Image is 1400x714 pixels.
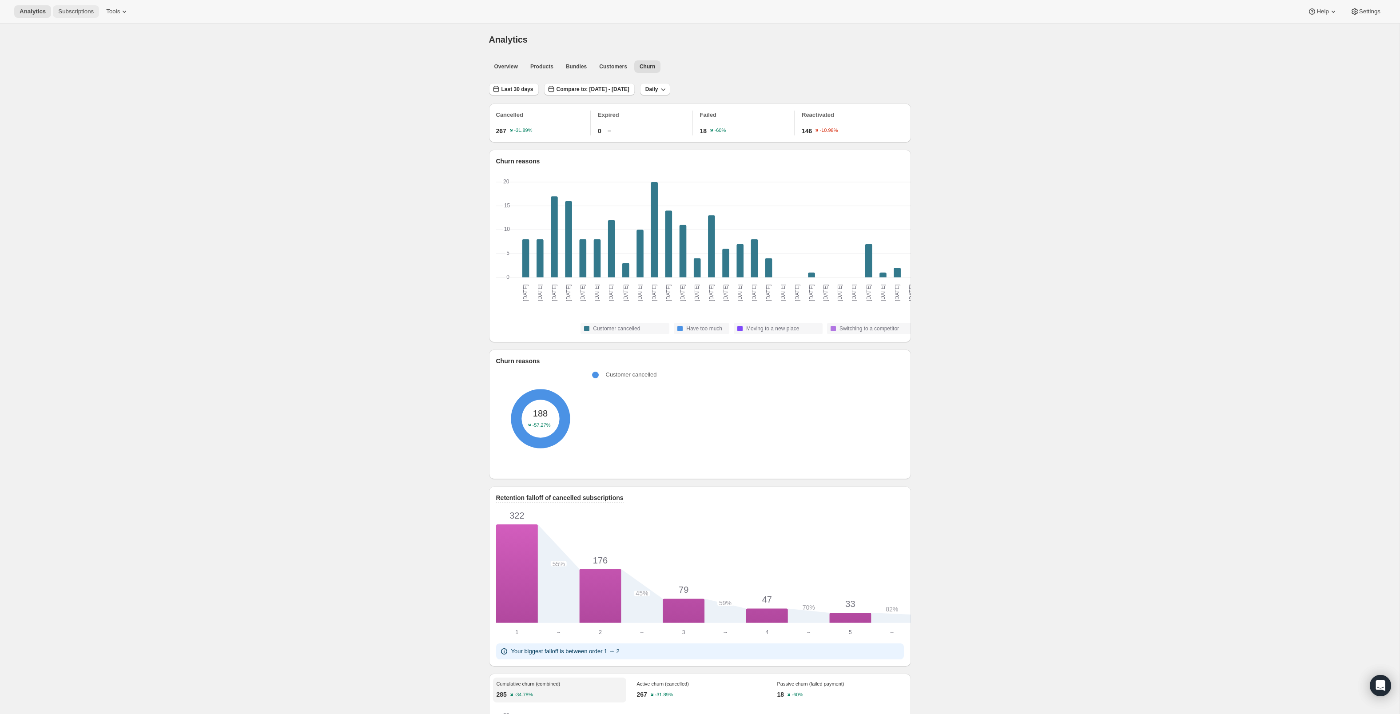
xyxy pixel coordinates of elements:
rect: Customer cancelled-0 10 [636,230,644,278]
span: 0 [598,127,601,135]
text: [DATE] [866,285,872,301]
text: [DATE] [794,285,800,301]
text: 15 [504,202,510,209]
text: 20 [503,178,509,185]
text: [DATE] [708,285,714,301]
p: Passive churn (failed payment) [777,681,903,686]
rect: Customer cancelled-0 1 [808,273,815,278]
g: 2025-08-16: Customer cancelled 6,Have too much 0,Moving to a new place 0,Switching to a competito... [719,182,733,278]
text: [DATE] [537,285,543,301]
g: 2025-08-26: Customer cancelled 7,Have too much 0,Moving to a new place 0,Switching to a competito... [862,182,876,278]
rect: Customer cancelled-0 8 [593,239,601,278]
rect: Admin cancelled-9 0 [565,182,572,183]
text: [DATE] [851,285,857,301]
rect: Admin cancelled-9 0 [879,182,887,183]
span: 79 [677,587,690,593]
text: [DATE] [908,285,915,301]
text: 4 [765,629,768,635]
g: 2025-08-19: Customer cancelled 4,Have too much 0,Moving to a new place 0,Switching to a competito... [762,182,776,278]
text: [DATE] [594,285,600,301]
rect: Admin cancelled-9 0 [908,182,915,183]
rect: Admin cancelled-9 0 [651,182,658,183]
g: 2025-08-23: Customer cancelled 0,Have too much 0,Moving to a new place 0,Switching to a competito... [819,182,833,278]
text: [DATE] [580,285,586,301]
rect: Admin cancelled-9 0 [894,182,901,183]
span: Analytics [20,8,46,15]
text: [DATE] [622,285,628,301]
text: → [806,629,811,635]
rect: Customer cancelled-0 8 [537,239,544,278]
span: Analytics [489,35,528,44]
span: Moving to a new place [746,325,799,332]
span: 146 [802,127,812,135]
text: 3 [682,629,685,635]
g: 2025-08-04: Customer cancelled 17,Have too much 0,Moving to a new place 0,Switching to a competit... [547,182,561,278]
p: Customer cancelled [606,370,657,379]
text: 5 [506,250,509,256]
rect: Admin cancelled-9 0 [694,182,701,183]
text: → [723,629,728,635]
rect: Admin cancelled-9 0 [522,182,529,183]
text: [DATE] [522,285,529,301]
rect: Customer cancelled-0 16 [565,201,572,278]
text: [DATE] [680,285,686,301]
rect: Customer cancelled-0 17 [551,196,558,278]
g: 2025-08-05: Customer cancelled 16,Have too much 0,Moving to a new place 0,Switching to a competit... [561,182,576,278]
p: Active churn (cancelled) [637,681,763,686]
g: 2025-08-24: Customer cancelled 0,Have too much 0,Moving to a new place 0,Switching to a competito... [833,182,847,278]
rect: Customer cancelled-0 7 [865,244,872,278]
g: 2025-08-20: Customer cancelled 0,Have too much 0,Moving to a new place 0,Switching to a competito... [776,182,790,278]
p: Cancelled [496,111,591,119]
text: → [639,629,644,635]
text: [DATE] [808,285,815,301]
rect: Customer cancelled-0 11 [680,225,687,278]
span: 176 [591,558,609,563]
rect: Admin cancelled-9 0 [808,182,815,183]
rect: Admin cancelled-9 0 [608,182,615,183]
span: Tools [106,8,120,15]
rect: Admin cancelled-9 0 [780,182,787,183]
g: 2025-08-13: Customer cancelled 11,Have too much 0,Moving to a new place 0,Switching to a competit... [676,182,690,278]
g: 2025-08-25: Customer cancelled 0,Have too much 0,Moving to a new place 0,Switching to a competito... [847,182,862,278]
g: 2025-08-08: Customer cancelled 12,Have too much 0,Moving to a new place 0,Switching to a competit... [604,182,618,278]
rect: Admin cancelled-9 0 [551,182,558,183]
text: [DATE] [636,285,643,301]
rect: Customer cancelled-0 20 [651,182,658,278]
rect: Admin cancelled-9 0 [851,182,858,183]
span: 59% [717,601,733,606]
button: Help [1302,5,1343,18]
button: Last 30 days [489,83,539,95]
button: Customer cancelled [581,323,669,334]
text: -34.78% [514,692,533,698]
span: Customers [599,63,627,70]
rect: Customer cancelled-0 8 [579,239,586,278]
p: Expired [598,111,692,119]
g: 2025-08-18: Customer cancelled 8,Have too much 0,Moving to a new place 0,Switching to a competito... [747,182,761,278]
button: Tools [101,5,134,18]
rect: Admin cancelled-9 0 [537,182,544,183]
span: Help [1316,8,1328,15]
span: 70% [801,605,817,610]
div: Open Intercom Messenger [1370,675,1391,696]
rect: Customer cancelled-0 12 [608,220,615,278]
p: Retention falloff of cancelled subscriptions [496,493,624,502]
span: 267 [496,127,506,135]
rect: Customer cancelled-0 8 [751,239,758,278]
text: [DATE] [880,285,886,301]
button: Have too much [674,323,729,334]
rect: Customer cancelled-0 1 [879,273,887,278]
rect: Admin cancelled-9 0 [736,182,744,183]
rect: Admin cancelled-9 0 [765,182,772,183]
rect: Admin cancelled-9 0 [680,182,687,183]
rect: Customer cancelled-0 3 [622,263,629,278]
p: 285 [497,690,507,699]
rect: Admin cancelled-9 0 [722,182,729,183]
g: 2025-08-03: Customer cancelled 8,Have too much 0,Moving to a new place 0,Switching to a competito... [533,182,547,278]
g: 2025-08-29: Customer cancelled 0,Have too much 0,Moving to a new place 0,Switching to a competito... [905,182,919,278]
rect: Admin cancelled-9 0 [636,182,644,183]
text: [DATE] [765,285,772,301]
g: 2025-08-02: Customer cancelled 8,Have too much 0,Moving to a new place 0,Switching to a competito... [518,182,533,278]
text: 1 [515,629,518,635]
rect: Customer cancelled-0 4 [694,258,701,278]
text: [DATE] [894,285,900,301]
